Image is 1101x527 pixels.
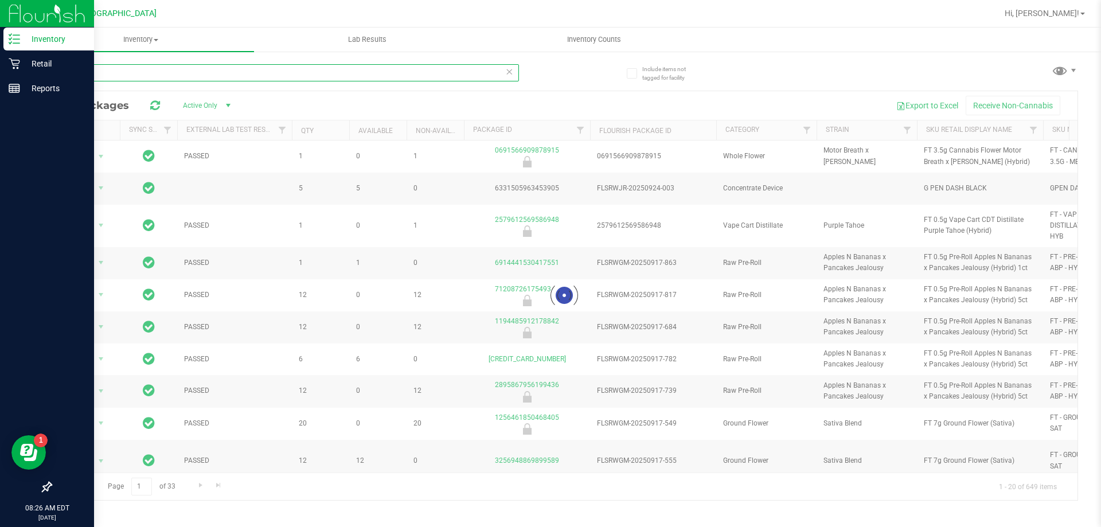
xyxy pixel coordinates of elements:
[254,28,481,52] a: Lab Results
[28,28,254,52] a: Inventory
[9,83,20,94] inline-svg: Reports
[552,34,637,45] span: Inventory Counts
[642,65,700,82] span: Include items not tagged for facility
[34,434,48,447] iframe: Resource center unread badge
[333,34,402,45] span: Lab Results
[11,435,46,470] iframe: Resource center
[505,64,513,79] span: Clear
[481,28,707,52] a: Inventory Counts
[20,57,89,71] p: Retail
[1005,9,1079,18] span: Hi, [PERSON_NAME]!
[28,34,254,45] span: Inventory
[5,503,89,513] p: 08:26 AM EDT
[5,513,89,522] p: [DATE]
[9,33,20,45] inline-svg: Inventory
[9,58,20,69] inline-svg: Retail
[50,64,519,81] input: Search Package ID, Item Name, SKU, Lot or Part Number...
[20,32,89,46] p: Inventory
[20,81,89,95] p: Reports
[78,9,157,18] span: [GEOGRAPHIC_DATA]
